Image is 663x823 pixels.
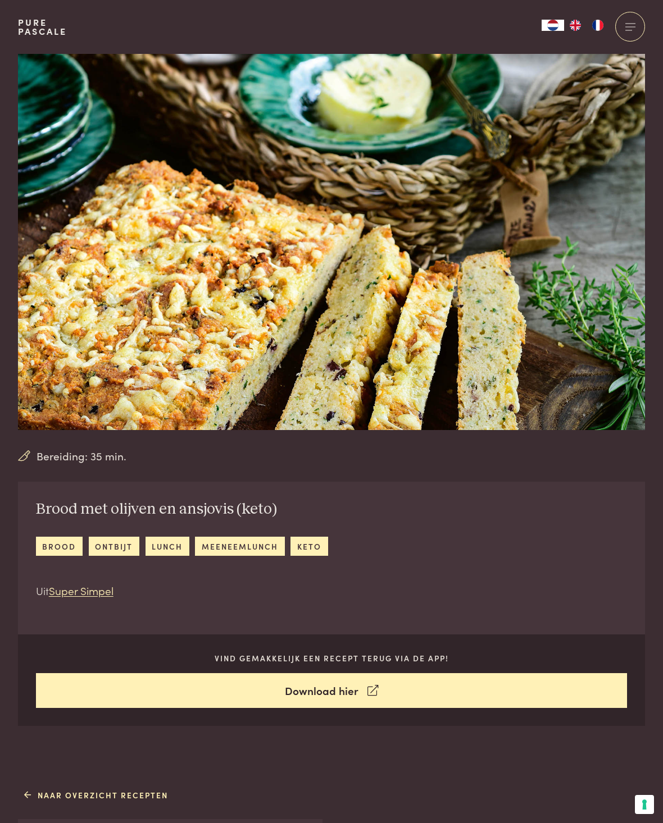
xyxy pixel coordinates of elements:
a: EN [564,20,587,31]
a: Naar overzicht recepten [24,789,169,801]
p: Vind gemakkelijk een recept terug via de app! [36,652,628,664]
span: Bereiding: 35 min. [37,448,126,464]
a: Download hier [36,673,628,708]
h2: Brood met olijven en ansjovis (keto) [36,500,328,519]
a: lunch [146,537,189,555]
button: Uw voorkeuren voor toestemming voor trackingtechnologieën [635,795,654,814]
a: PurePascale [18,18,67,36]
a: ontbijt [89,537,139,555]
img: Brood met olijven en ansjovis (keto) [18,54,645,430]
div: Language [542,20,564,31]
p: Uit [36,583,328,599]
aside: Language selected: Nederlands [542,20,609,31]
a: brood [36,537,83,555]
a: FR [587,20,609,31]
a: meeneemlunch [195,537,284,555]
a: NL [542,20,564,31]
a: Super Simpel [49,583,113,598]
ul: Language list [564,20,609,31]
a: keto [290,537,328,555]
